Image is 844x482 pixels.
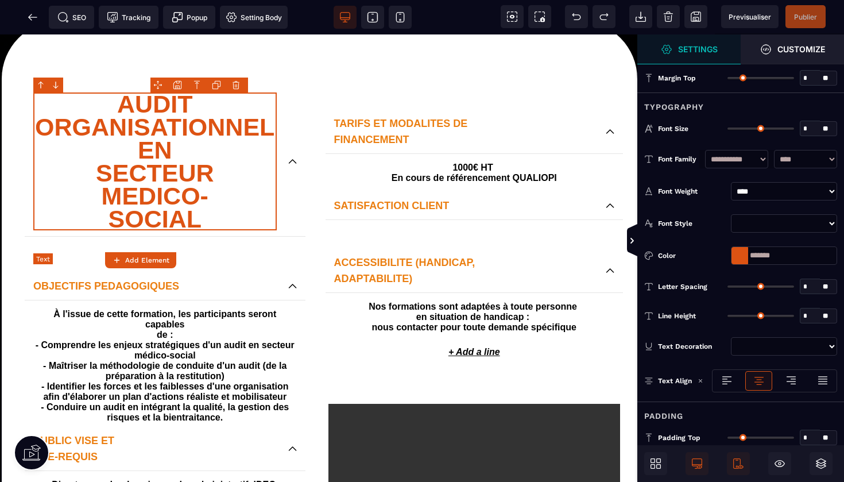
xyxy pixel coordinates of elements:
div: Font Style [658,218,726,229]
text: Nos formations sont adaptées à toute personne en situation de handicap : nous contacter pour tout... [328,264,621,301]
p: TARIFS ET MODALITES DE FINANCEMENT [334,81,595,113]
span: Line Height [658,311,696,321]
p: SATISFACTION CLIENT [334,163,595,179]
button: Add Element [105,252,176,268]
span: Previsualiser [729,13,771,21]
p: Text Align [644,375,692,387]
div: Color [658,250,726,261]
p: OBJECTIFS PEDAGOGIQUES [33,244,277,260]
div: Text Decoration [658,341,726,352]
p: ACCESSIBILITE (HANDICAP, ADAPTABILITE) [334,220,595,252]
span: Publier [794,13,817,21]
span: Tracking [107,11,150,23]
strong: Settings [678,45,718,53]
span: Open Layers [810,452,833,475]
div: Font Weight [658,186,726,197]
strong: Add Element [125,256,169,264]
p: AUDIT ORGANISATIONNEL EN SECTEUR MEDICO- SOCIAL [33,58,277,196]
div: Font Family [658,153,699,165]
span: Preview [721,5,779,28]
text: 1000€ HT En cours de référencement QUALIOPI [326,125,624,152]
span: Setting Body [226,11,282,23]
text: À l'issue de cette formation, les participants seront capables de : - Comprendre les enjeux strat... [33,272,297,391]
span: Popup [172,11,207,23]
text: Directeur, cadre de soins, cadre administratif, IDEC, professionnels impliqués dans l’amélioratio... [33,442,297,479]
span: Margin Top [658,74,696,83]
p: PUBLIC VISE ET PRE-REQUIS [33,398,277,430]
span: Letter Spacing [658,282,707,291]
span: Mobile Only [727,452,750,475]
span: SEO [57,11,86,23]
span: Open Blocks [644,452,667,475]
span: Desktop Only [686,452,709,475]
span: Hide/Show Block [768,452,791,475]
div: Typography [637,92,844,114]
span: Settings [637,34,741,64]
div: Padding [637,402,844,423]
span: Font Size [658,124,688,133]
span: Open Style Manager [741,34,844,64]
span: Padding Top [658,433,700,442]
p: + Add a line [320,307,629,329]
strong: Customize [777,45,825,53]
img: loading [698,378,703,384]
span: Screenshot [528,5,551,28]
span: View components [501,5,524,28]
